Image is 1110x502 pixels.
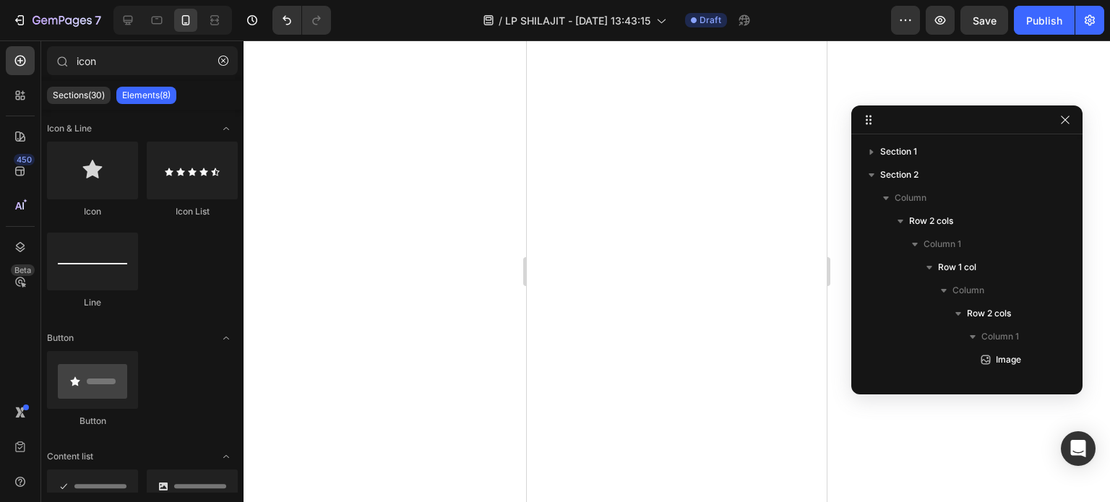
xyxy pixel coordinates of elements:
[996,352,1021,367] span: Image
[47,46,238,75] input: Search Sections & Elements
[47,415,138,428] div: Button
[6,6,108,35] button: 7
[14,154,35,165] div: 450
[95,12,101,29] p: 7
[1014,6,1075,35] button: Publish
[147,205,238,218] div: Icon List
[880,144,917,159] span: Section 1
[1026,13,1062,28] div: Publish
[895,191,926,205] span: Column
[981,329,1019,344] span: Column 1
[505,13,650,28] span: LP SHILAJIT - [DATE] 13:43:15
[47,205,138,218] div: Icon
[527,40,827,502] iframe: Design area
[47,332,74,345] span: Button
[952,283,984,298] span: Column
[960,6,1008,35] button: Save
[967,306,1011,321] span: Row 2 cols
[47,296,138,309] div: Line
[272,6,331,35] div: Undo/Redo
[924,237,961,251] span: Column 1
[938,260,976,274] span: Row 1 col
[215,326,238,350] span: Toggle open
[215,117,238,140] span: Toggle open
[11,264,35,276] div: Beta
[880,168,918,182] span: Section 2
[1061,431,1096,466] div: Open Intercom Messenger
[909,214,953,228] span: Row 2 cols
[215,445,238,468] span: Toggle open
[47,122,92,135] span: Icon & Line
[973,14,997,27] span: Save
[499,13,502,28] span: /
[700,14,721,27] span: Draft
[53,90,105,101] p: Sections(30)
[981,376,1020,390] span: Column 2
[47,450,93,463] span: Content list
[122,90,171,101] p: Elements(8)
